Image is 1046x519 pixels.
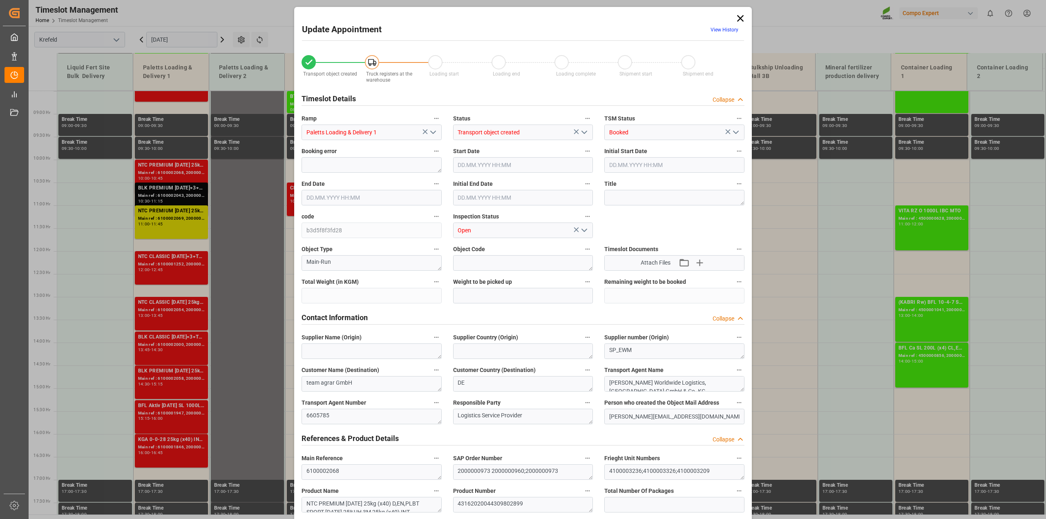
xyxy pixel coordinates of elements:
span: Customer Name (Destination) [302,366,379,374]
span: Loading start [429,71,459,77]
span: Loading complete [556,71,596,77]
span: Loading end [493,71,520,77]
span: Attach Files [641,258,671,267]
textarea: Main-Run [302,255,442,271]
div: Collapse [713,96,734,104]
textarea: NTC PREMIUM [DATE] 25kg (x40) D,EN,PLBT SPORT [DATE] 25%UH 3M 25kg (x40) INT [302,497,442,512]
button: Main Reference [431,453,442,463]
button: Initial Start Date [734,146,744,156]
textarea: team agrar GmbH [302,376,442,392]
span: Transport object created [303,71,357,77]
span: Status [453,114,470,123]
span: Initial Start Date [604,147,647,156]
span: Shipment end [683,71,713,77]
span: Responsible Party [453,399,501,407]
span: End Date [302,180,325,188]
button: Supplier Country (Origin) [582,332,593,343]
button: End Date [431,178,442,189]
button: TSM Status [734,113,744,124]
span: Total Number Of Packages [604,487,674,495]
button: SAP Order Number [582,453,593,463]
span: Product Number [453,487,496,495]
div: Collapse [713,314,734,323]
textarea: 4100003236;4100003326;4100003209 [604,464,744,480]
textarea: 6605785 [302,409,442,424]
span: Booking error [302,147,337,156]
span: Object Code [453,245,485,254]
textarea: SP_EWM [604,343,744,359]
button: Person who created the Object Mail Address [734,397,744,408]
h2: Update Appointment [302,23,382,36]
button: Object Code [582,244,593,254]
span: Title [604,180,617,188]
a: View History [711,27,738,33]
button: Transport Agent Name [734,365,744,375]
span: Start Date [453,147,480,156]
button: Product Number [582,486,593,496]
button: Start Date [582,146,593,156]
button: Status [582,113,593,124]
textarea: 2000000973 2000000960;2000000973 [453,464,593,480]
span: Timeslot Documents [604,245,658,254]
div: Collapse [713,435,734,444]
span: Remaining weight to be booked [604,278,686,286]
button: Ramp [431,113,442,124]
button: open menu [729,126,741,139]
button: Remaining weight to be booked [734,276,744,287]
h2: Timeslot Details [302,93,356,104]
span: Frieght Unit Numbers [604,454,660,463]
span: Truck registers at the warehouse [366,71,412,83]
button: Total Weight (in KGM) [431,276,442,287]
button: Responsible Party [582,397,593,408]
span: Total Weight (in KGM) [302,278,359,286]
span: Supplier number (Origin) [604,333,669,342]
span: Initial End Date [453,180,493,188]
button: Title [734,178,744,189]
h2: Contact Information [302,312,368,323]
button: Supplier Name (Origin) [431,332,442,343]
textarea: 43162020044309802899 [453,497,593,512]
textarea: Logistics Service Provider [453,409,593,424]
span: Ramp [302,114,317,123]
span: Person who created the Object Mail Address [604,399,719,407]
span: SAP Order Number [453,454,502,463]
span: Supplier Name (Origin) [302,333,362,342]
button: Supplier number (Origin) [734,332,744,343]
span: Weight to be picked up [453,278,512,286]
button: code [431,211,442,222]
button: Product Name [431,486,442,496]
input: Type to search/select [453,125,593,140]
span: Transport Agent Name [604,366,664,374]
button: open menu [578,126,590,139]
span: Main Reference [302,454,343,463]
button: Booking error [431,146,442,156]
button: open menu [426,126,438,139]
button: Initial End Date [582,178,593,189]
span: Object Type [302,245,333,254]
button: Object Type [431,244,442,254]
button: Customer Name (Destination) [431,365,442,375]
button: open menu [578,224,590,237]
span: Transport Agent Number [302,399,366,407]
button: Weight to be picked up [582,276,593,287]
textarea: 6100002068 [302,464,442,480]
button: Total Number Of Packages [734,486,744,496]
button: Transport Agent Number [431,397,442,408]
input: Type to search/select [302,125,442,140]
span: code [302,212,314,221]
span: Inspection Status [453,212,499,221]
span: Supplier Country (Origin) [453,333,518,342]
span: Shipment start [619,71,652,77]
span: TSM Status [604,114,635,123]
input: DD.MM.YYYY HH:MM [453,190,593,205]
textarea: [PERSON_NAME] Worldwide Logistics, [GEOGRAPHIC_DATA] GmbH & Co. KG [604,376,744,392]
button: Timeslot Documents [734,244,744,254]
textarea: DE [453,376,593,392]
input: DD.MM.YYYY HH:MM [453,157,593,173]
button: Inspection Status [582,211,593,222]
input: DD.MM.YYYY HH:MM [302,190,442,205]
button: Customer Country (Destination) [582,365,593,375]
h2: References & Product Details [302,433,399,444]
span: Product Name [302,487,339,495]
input: DD.MM.YYYY HH:MM [604,157,744,173]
